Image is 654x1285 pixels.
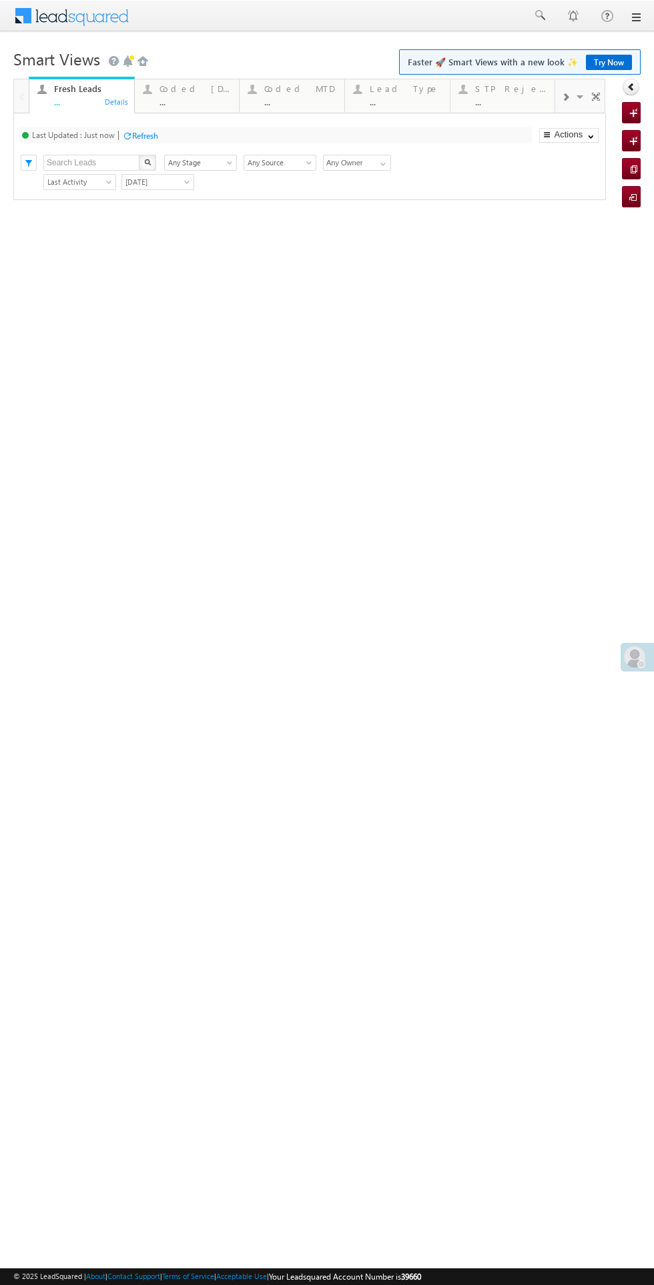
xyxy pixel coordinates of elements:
input: Search Leads [43,155,140,171]
div: Lead Source Filter [244,154,316,171]
a: Contact Support [107,1272,160,1280]
a: Show All Items [373,155,390,169]
a: [DATE] [121,174,194,190]
a: STP Rejection Reason... [450,79,556,113]
a: Try Now [586,55,632,70]
span: © 2025 LeadSquared | | | | | [13,1270,421,1283]
span: Any Source [244,157,312,169]
div: Fresh Leads [54,83,126,94]
span: Smart Views [13,48,100,69]
div: Lead Stage Filter [164,154,237,171]
div: ... [54,97,126,107]
div: Coded [DATE] [159,83,232,94]
a: Coded MTD... [239,79,345,113]
div: STP Rejection Reason [475,83,547,94]
span: 39660 [401,1272,421,1282]
a: Acceptable Use [216,1272,267,1280]
a: About [86,1272,105,1280]
span: Faster 🚀 Smart Views with a new look ✨ [408,55,632,69]
span: Any Stage [165,157,232,169]
span: [DATE] [122,176,190,188]
div: ... [475,97,547,107]
a: Fresh Leads...Details [29,77,135,114]
a: Lead Type... [344,79,450,113]
div: ... [264,97,336,107]
a: Any Source [244,155,316,171]
img: Search [144,159,151,165]
div: Details [104,95,129,107]
input: Type to Search [323,155,391,171]
div: ... [159,97,232,107]
div: Coded MTD [264,83,336,94]
div: Owner Filter [323,154,390,171]
a: Terms of Service [162,1272,214,1280]
div: ... [370,97,442,107]
div: Lead Type [370,83,442,94]
div: Last Updated : Just now [32,130,115,140]
span: Your Leadsquared Account Number is [269,1272,421,1282]
a: Coded [DATE]... [134,79,240,113]
span: Last Activity [44,176,111,188]
button: Actions [539,128,599,143]
a: Any Stage [164,155,237,171]
div: Refresh [132,131,158,141]
a: Last Activity [43,174,116,190]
